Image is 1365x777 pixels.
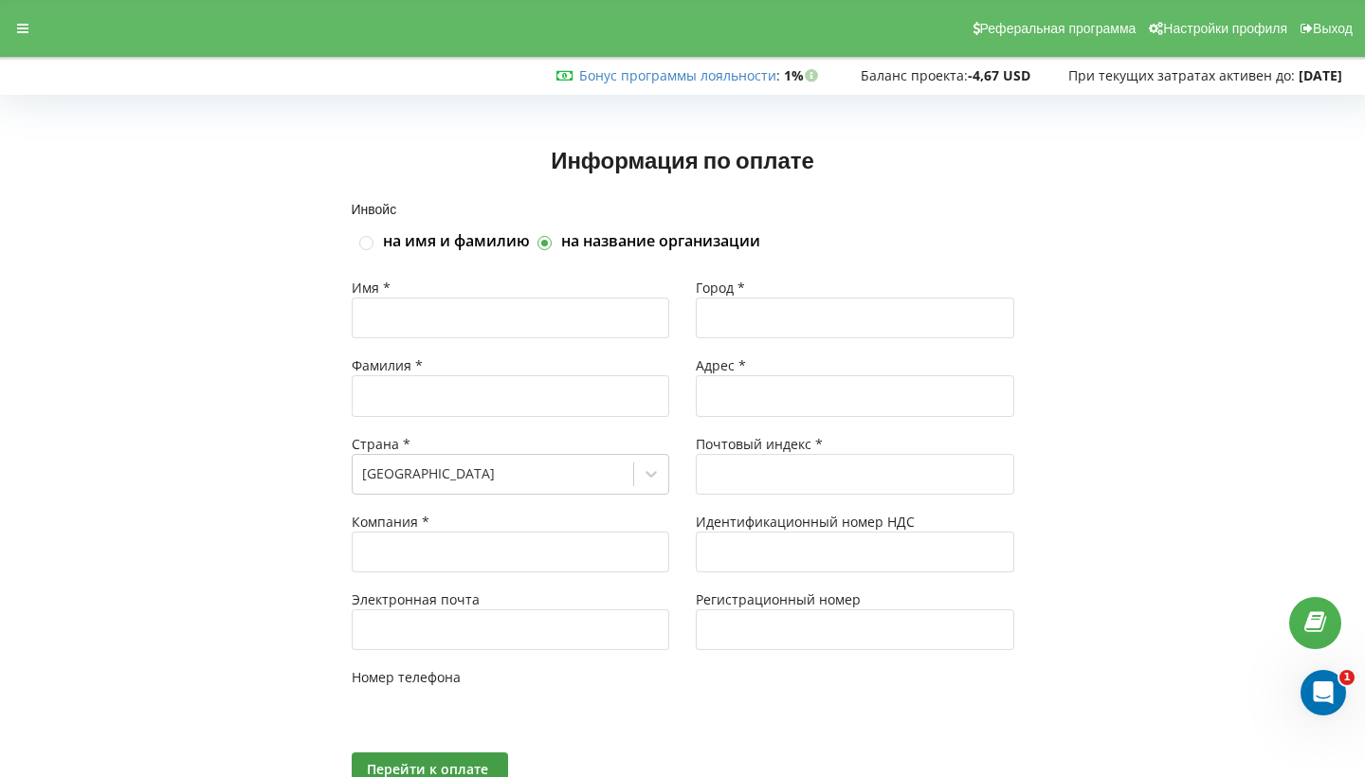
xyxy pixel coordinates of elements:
span: Информация по оплате [551,146,814,173]
strong: 1% [784,66,823,84]
span: Электронная почта [352,590,480,608]
strong: [DATE] [1299,66,1342,84]
span: Выход [1313,21,1353,36]
span: Город * [696,279,745,297]
span: Фамилия * [352,356,423,374]
span: Настройки профиля [1163,21,1287,36]
span: 1 [1339,670,1355,685]
span: Имя * [352,279,391,297]
span: Номер телефона [352,668,461,686]
iframe: Intercom live chat [1301,670,1346,715]
span: Регистрационный номер [696,590,861,608]
strong: -4,67 USD [968,66,1030,84]
label: на имя и фамилию [383,231,530,252]
span: Инвойс [352,201,397,217]
span: При текущих затратах активен до: [1068,66,1295,84]
label: на название организации [561,231,760,252]
span: Баланс проекта: [861,66,968,84]
span: Компания * [352,513,429,531]
a: Бонус программы лояльности [579,66,776,84]
span: : [579,66,780,84]
span: Идентификационный номер НДС [696,513,915,531]
span: Страна * [352,435,410,453]
span: Почтовый индекс * [696,435,823,453]
span: Реферальная программа [980,21,1137,36]
span: Адрес * [696,356,746,374]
